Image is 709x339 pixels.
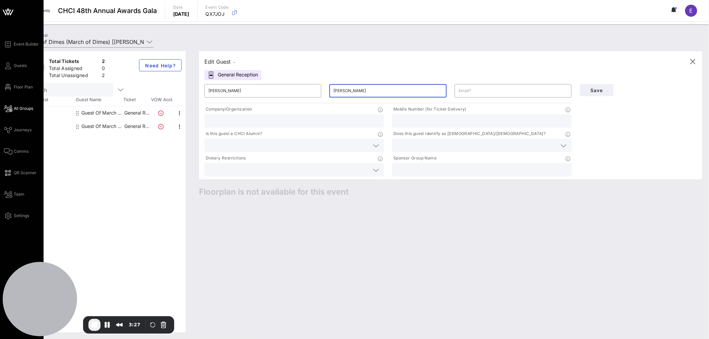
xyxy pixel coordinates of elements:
span: CHCI 48th Annual Awards Gala [58,6,157,16]
span: Comms [14,148,28,154]
a: Floor Plan [4,83,33,91]
div: 2 [102,72,105,80]
a: Settings [4,212,29,220]
span: - [234,60,236,65]
a: Event Builder [4,40,39,48]
div: - [23,120,73,133]
span: QR Scanner [14,170,37,176]
div: Total Unassigned [49,72,99,80]
p: Date [173,4,189,11]
a: Journeys [4,126,31,134]
a: Comms [4,147,28,155]
input: Email* [459,85,568,96]
div: 0 [102,65,105,73]
div: - [23,106,73,120]
span: Ticket [123,96,150,103]
p: Sponsor Group Name [392,155,437,162]
span: All Groups [14,106,33,112]
p: [DATE] [173,11,189,17]
p: Is this guest a CHCI Alumni? [204,130,262,137]
button: Need Help? [139,59,182,71]
div: Guest Of March of Dimes [81,120,124,133]
span: Guest Name [73,96,123,103]
a: Guests [4,62,27,70]
div: E [685,5,697,17]
a: QR Scanner [4,169,37,177]
p: QX7JOJ [206,11,229,17]
span: Save [585,87,608,93]
span: E [690,7,693,14]
p: Does this guest identify as [DEMOGRAPHIC_DATA]/[DEMOGRAPHIC_DATA]? [392,130,545,137]
p: Event Code [206,4,229,11]
a: Team [4,190,24,198]
span: Floorplan is not available for this event [199,187,348,197]
span: Event Builder [14,41,39,47]
span: Floor Plan [14,84,33,90]
span: Need Help? [145,63,176,68]
p: Mobile Number (for Ticket Delivery) [392,106,466,113]
p: Dietary Restrictions [204,155,246,162]
span: Settings [14,213,29,219]
div: Total Tickets [49,58,99,66]
div: Edit Guest [204,57,236,66]
span: Journeys [14,127,31,133]
div: Guest Of March of Dimes [81,106,124,120]
a: All Groups [4,105,33,113]
p: Company/Organization [204,106,252,113]
span: Team [14,191,24,197]
button: Save [580,84,614,96]
span: Table, Seat [23,96,73,103]
div: General Reception [204,70,261,80]
p: General R… [124,120,150,133]
span: Guests [14,63,27,69]
div: Total Assigned [49,65,99,73]
input: Last Name* [333,85,442,96]
input: First Name* [208,85,317,96]
p: General R… [124,106,150,120]
span: VOW Acct [150,96,174,103]
div: 2 [102,58,105,66]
